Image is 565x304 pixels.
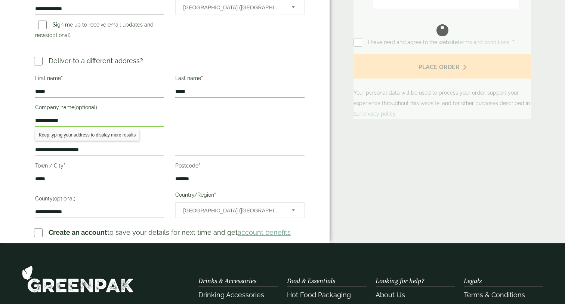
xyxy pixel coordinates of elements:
[376,291,405,299] a: About Us
[74,104,97,110] span: (optional)
[53,196,75,202] span: (optional)
[198,291,264,299] a: Drinking Accessories
[61,75,63,81] abbr: required
[198,163,200,169] abbr: required
[49,228,107,236] strong: Create an account
[38,21,47,29] input: Sign me up to receive email updates and news(optional)
[183,203,282,218] span: United Kingdom (UK)
[35,22,154,40] label: Sign me up to receive email updates and news
[287,291,351,299] a: Hot Food Packaging
[175,73,305,86] label: Last name
[175,190,305,202] label: Country/Region
[175,160,305,173] label: Postcode
[22,265,134,293] img: GreenPak Supplies
[175,202,305,218] span: Country/Region
[464,291,525,299] a: Terms & Conditions
[49,56,143,66] p: Deliver to a different address?
[35,102,164,115] label: Company name
[35,73,164,86] label: First name
[35,160,164,173] label: Town / City
[35,129,139,141] div: Keep typing your address to display more results
[64,163,65,169] abbr: required
[214,192,216,198] abbr: required
[49,227,291,237] p: to save your details for next time and get
[201,75,203,81] abbr: required
[35,193,164,206] label: County
[238,228,291,236] a: account benefits
[48,32,71,38] span: (optional)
